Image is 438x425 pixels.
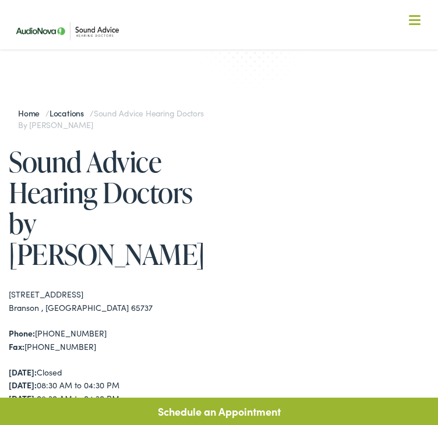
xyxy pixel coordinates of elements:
[18,107,204,130] span: / /
[9,379,37,391] strong: [DATE]:
[50,107,90,119] a: Locations
[9,288,219,314] div: [STREET_ADDRESS] Branson , [GEOGRAPHIC_DATA] 65737
[9,392,37,404] strong: [DATE]:
[9,327,219,353] div: [PHONE_NUMBER] [PHONE_NUMBER]
[9,341,24,352] strong: Fax:
[9,327,35,339] strong: Phone:
[18,107,204,130] span: Sound Advice Hearing Doctors by [PERSON_NAME]
[9,366,37,378] strong: [DATE]:
[9,146,219,269] h1: Sound Advice Hearing Doctors by [PERSON_NAME]
[17,47,429,83] a: What We Offer
[18,107,45,119] a: Home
